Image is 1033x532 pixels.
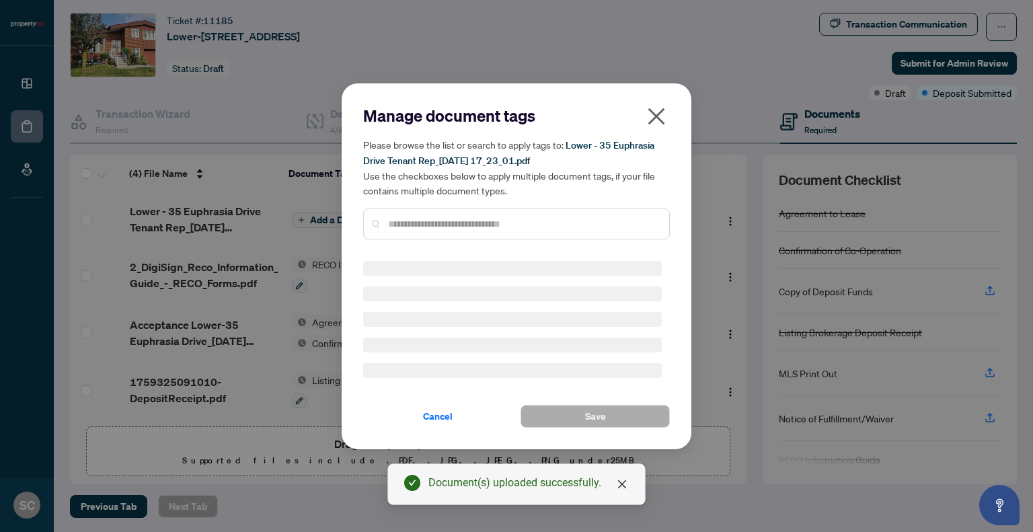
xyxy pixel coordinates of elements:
button: Save [521,405,670,428]
span: Lower - 35 Euphrasia Drive Tenant Rep_[DATE] 17_23_01.pdf [363,139,654,167]
h5: Please browse the list or search to apply tags to: Use the checkboxes below to apply multiple doc... [363,137,670,198]
span: Cancel [423,406,453,427]
div: Document(s) uploaded successfully. [428,475,629,491]
button: Open asap [979,485,1020,525]
h2: Manage document tags [363,105,670,126]
span: close [646,106,667,127]
a: Close [615,477,629,492]
button: Cancel [363,405,512,428]
span: check-circle [404,475,420,491]
span: close [617,479,627,490]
